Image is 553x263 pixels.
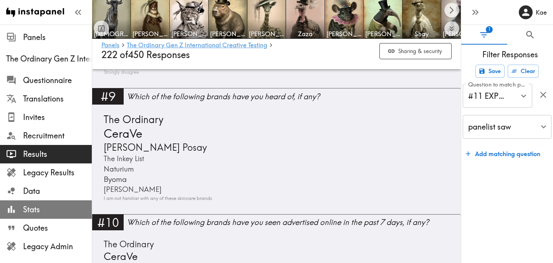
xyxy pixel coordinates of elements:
button: Open [518,90,530,102]
span: The Ordinary [102,113,163,126]
span: Strongly disagree [102,69,139,76]
span: Translations [23,93,92,104]
span: [PERSON_NAME] Posay [102,141,207,154]
span: Invites [23,112,92,123]
button: Sharing & security [379,43,452,60]
span: Legacy Results [23,167,92,178]
button: Add matching question [463,146,543,161]
span: [PERSON_NAME] [132,30,168,38]
label: Question to match panelists on [468,80,528,89]
span: Byoma [102,174,127,184]
a: The Ordinary Gen Z International Creative Testing [127,42,267,49]
span: Results [23,149,92,160]
span: Shay [404,30,439,38]
span: Stats [23,204,92,215]
button: Filter Responses [461,25,507,45]
span: CeraVe [102,126,142,141]
span: Questionnaire [23,75,92,86]
span: I am not familiar with any of these skincare brands [102,195,212,202]
span: [PERSON_NAME] [171,30,207,38]
span: [PERSON_NAME] [210,30,245,38]
span: Recruitment [23,130,92,141]
span: The Ordinary [102,238,154,250]
span: The Ordinary Gen Z International Creative Testing [6,53,92,64]
span: Data [23,186,92,196]
a: #10Which of the following brands have you seen advertised online in the past 7 days, if any? [92,214,461,235]
button: Toggle between responses and questions [94,21,109,36]
span: 1 [486,26,493,33]
span: [DEMOGRAPHIC_DATA] [94,30,129,38]
span: [PERSON_NAME] [102,185,162,195]
span: The Inkey List [102,154,144,164]
span: Legacy Admin [23,241,92,252]
span: 450 Responses [128,49,190,60]
button: Save filters [475,65,505,78]
span: [PERSON_NAME] [365,30,401,38]
div: Which of the following brands have you seen advertised online in the past 7 days, if any? [127,217,461,228]
span: Search [525,30,535,40]
span: Zaza [288,30,323,38]
div: #10 [92,214,124,230]
span: Filter Responses [467,49,553,60]
a: Panels [101,42,119,49]
span: Quotes [23,223,92,233]
button: Expand to show all items [444,21,459,36]
button: Clear all filters [508,65,539,78]
span: Panels [23,32,92,43]
div: #9 [92,88,124,104]
div: Which of the following brands have you heard of, if any? [127,91,461,102]
span: Naturium [102,164,134,174]
div: panelist saw [463,115,551,139]
button: Scroll right [444,3,459,18]
h6: Kae [536,8,547,17]
span: [PERSON_NAME] [443,30,478,38]
a: #9Which of the following brands have you heard of, if any? [92,88,461,109]
span: [PERSON_NAME] [249,30,284,38]
span: 222 of [101,49,128,60]
span: [PERSON_NAME] [326,30,362,38]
